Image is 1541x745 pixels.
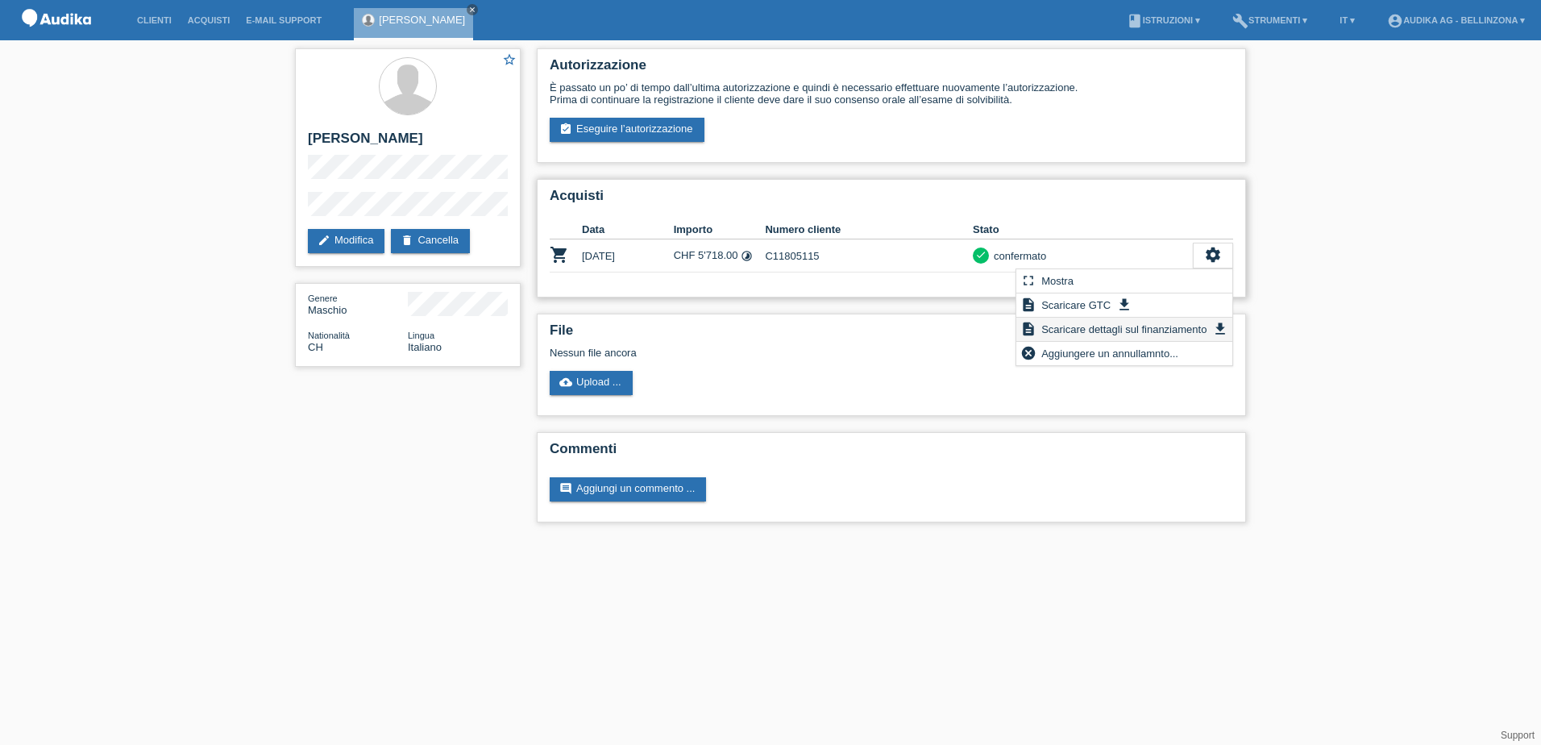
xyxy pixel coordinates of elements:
a: bookIstruzioni ▾ [1119,15,1208,25]
td: C11805115 [765,239,973,273]
i: fullscreen [1020,273,1036,289]
a: buildStrumenti ▾ [1224,15,1315,25]
div: È passato un po’ di tempo dall’ultima autorizzazione e quindi è necessario effettuare nuovamente ... [550,81,1233,106]
a: account_circleAudika AG - Bellinzona ▾ [1379,15,1533,25]
td: CHF 5'718.00 [674,239,766,273]
h2: File [550,323,1233,347]
span: Lingua [408,331,434,340]
i: settings [1204,246,1222,264]
a: IT ▾ [1331,15,1363,25]
a: Acquisti [180,15,239,25]
th: Data [582,220,674,239]
div: confermato [989,248,1046,264]
h2: [PERSON_NAME] [308,131,508,155]
span: Nationalità [308,331,350,340]
i: get_app [1116,297,1132,313]
h2: Acquisti [550,188,1233,212]
i: delete [401,234,413,247]
span: Scaricare GTC [1039,295,1113,314]
i: edit [318,234,330,247]
a: close [467,4,478,15]
h2: Autorizzazione [550,57,1233,81]
i: description [1020,297,1036,313]
i: close [468,6,476,14]
i: star_border [502,52,517,67]
a: [PERSON_NAME] [379,14,465,26]
i: Tassi fissi (24 rate) [741,250,753,262]
span: Genere [308,293,338,303]
a: editModifica [308,229,384,253]
td: [DATE] [582,239,674,273]
i: build [1232,13,1248,29]
a: Support [1501,730,1535,741]
i: POSP00025694 [550,245,569,264]
div: Nessun file ancora [550,347,1042,359]
i: account_circle [1387,13,1403,29]
th: Stato [973,220,1193,239]
a: deleteCancella [391,229,470,253]
a: E-mail Support [238,15,330,25]
a: commentAggiungi un commento ... [550,477,706,502]
a: cloud_uploadUpload ... [550,371,633,395]
i: check [975,249,986,260]
div: Maschio [308,292,408,316]
span: Mostra [1039,271,1076,290]
a: assignment_turned_inEseguire l’autorizzazione [550,118,704,142]
i: book [1127,13,1143,29]
i: cloud_upload [559,376,572,389]
span: Svizzera [308,341,323,353]
i: assignment_turned_in [559,123,572,135]
h2: Commenti [550,441,1233,465]
th: Numero cliente [765,220,973,239]
a: Clienti [129,15,180,25]
th: Importo [674,220,766,239]
a: POS — MF Group [16,31,97,44]
a: star_border [502,52,517,69]
span: Italiano [408,341,442,353]
i: comment [559,482,572,495]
